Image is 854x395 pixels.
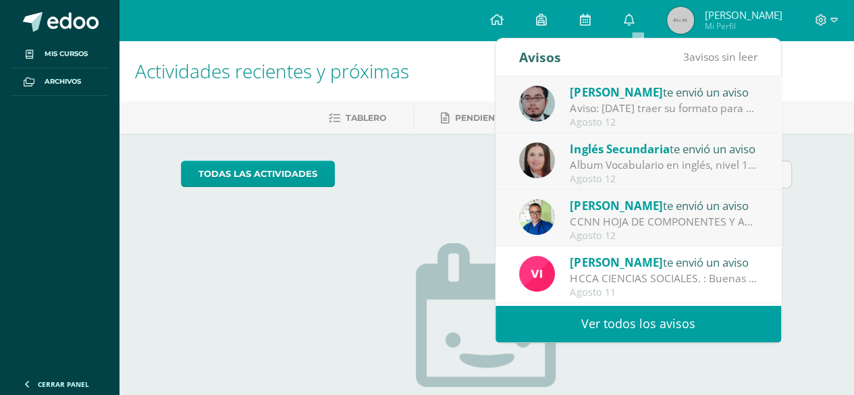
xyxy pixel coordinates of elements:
div: Agosto 12 [570,117,757,128]
a: Archivos [11,68,108,96]
span: Tablero [346,113,386,123]
span: Pendientes de entrega [455,113,570,123]
span: Mi Perfil [704,20,782,32]
span: avisos sin leer [683,49,757,64]
img: 5fac68162d5e1b6fbd390a6ac50e103d.png [519,86,555,122]
span: Cerrar panel [38,379,89,389]
div: Agosto 12 [570,174,757,185]
span: Mis cursos [45,49,88,59]
span: [PERSON_NAME] [570,84,662,100]
a: Ver todos los avisos [496,305,781,342]
span: Inglés Secundaria [570,141,669,157]
div: Agosto 11 [570,287,757,298]
a: todas las Actividades [181,161,335,187]
span: Actividades recientes y próximas [135,58,409,84]
span: 3 [683,49,689,64]
div: te envió un aviso [570,196,757,214]
div: Avisos [519,38,561,76]
a: Mis cursos [11,41,108,68]
span: [PERSON_NAME] [570,255,662,270]
img: 8af0450cf43d44e38c4a1497329761f3.png [519,142,555,178]
img: 692ded2a22070436d299c26f70cfa591.png [519,199,555,235]
span: [PERSON_NAME] [570,198,662,213]
div: te envió un aviso [570,253,757,271]
div: Album Vocabulario en inglés, nivel 1, Ms. Karen Mejía: Realizar un vocabulario en inglés de maner... [570,157,757,173]
div: HCCA CIENCIAS SOCIALES. : Buenas tardes a todos, un gusto saludarles. Por este medio envió la HCC... [570,271,757,286]
img: bd6d0aa147d20350c4821b7c643124fa.png [519,256,555,292]
div: CCNN HOJA DE COMPONENTES Y ACTIVIADES IV UNIDAD: TEMAS IV UNIDAD - Método científico - La célula ... [570,214,757,230]
div: te envió un aviso [570,83,757,101]
img: 45x45 [667,7,694,34]
span: [PERSON_NAME] [704,8,782,22]
div: Agosto 12 [570,230,757,242]
span: Archivos [45,76,81,87]
a: Pendientes de entrega [441,107,570,129]
a: Tablero [329,107,386,129]
div: Aviso: Mañana traer su formato para continuar lo del ejercicio de Grecas [570,101,757,116]
div: te envió un aviso [570,140,757,157]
